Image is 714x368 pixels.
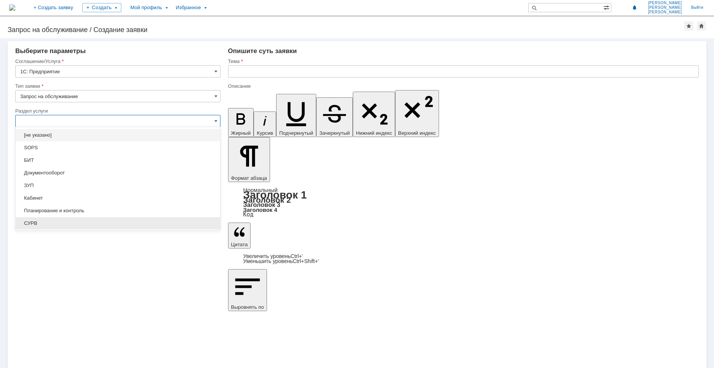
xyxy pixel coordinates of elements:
[20,208,215,214] span: Планирование и контроль
[353,92,395,137] button: Нижний индекс
[231,304,264,310] span: Выровнять по
[648,1,682,5] span: [PERSON_NAME]
[231,130,251,136] span: Жирный
[20,170,215,176] span: Документооборот
[398,130,436,136] span: Верхний индекс
[648,10,682,15] span: [PERSON_NAME]
[8,26,684,34] div: Запрос на обслуживание / Создание заявки
[243,187,278,193] a: Нормальный
[9,5,15,11] img: logo
[20,132,215,138] span: [не указано]
[243,253,303,259] a: Increase
[257,130,273,136] span: Курсив
[9,5,15,11] a: Перейти на домашнюю страницу
[15,47,86,55] span: Выберите параметры
[228,187,699,217] div: Формат абзаца
[20,195,215,201] span: Кабинет
[228,269,267,311] button: Выровнять по
[243,207,277,213] a: Заголовок 4
[231,175,267,181] span: Формат абзаца
[82,3,121,12] div: Создать
[228,47,297,55] span: Опишите суть заявки
[15,84,219,89] div: Тип заявки
[243,195,291,204] a: Заголовок 2
[291,253,303,259] span: Ctrl+'
[243,189,307,201] a: Заголовок 1
[319,130,350,136] span: Зачеркнутый
[20,182,215,189] span: ЗУП
[20,220,215,226] span: СУРВ
[228,223,251,249] button: Цитата
[395,90,439,137] button: Верхний индекс
[356,130,392,136] span: Нижний индекс
[243,258,319,264] a: Decrease
[228,84,697,89] div: Описание
[254,111,276,137] button: Курсив
[228,108,254,137] button: Жирный
[20,145,215,151] span: SOPS
[648,5,682,10] span: [PERSON_NAME]
[697,21,706,31] div: Сделать домашней страницей
[279,130,313,136] span: Подчеркнутый
[15,59,219,64] div: Соглашение/Услуга
[293,258,319,264] span: Ctrl+Shift+'
[20,157,215,163] span: БИТ
[228,254,699,264] div: Цитата
[276,94,316,137] button: Подчеркнутый
[228,137,270,182] button: Формат абзаца
[603,3,611,11] span: Расширенный поиск
[231,242,248,247] span: Цитата
[243,211,254,218] a: Код
[243,201,280,208] a: Заголовок 3
[684,21,693,31] div: Добавить в избранное
[228,59,697,64] div: Тема
[316,97,353,137] button: Зачеркнутый
[15,108,219,113] div: Раздел услуги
